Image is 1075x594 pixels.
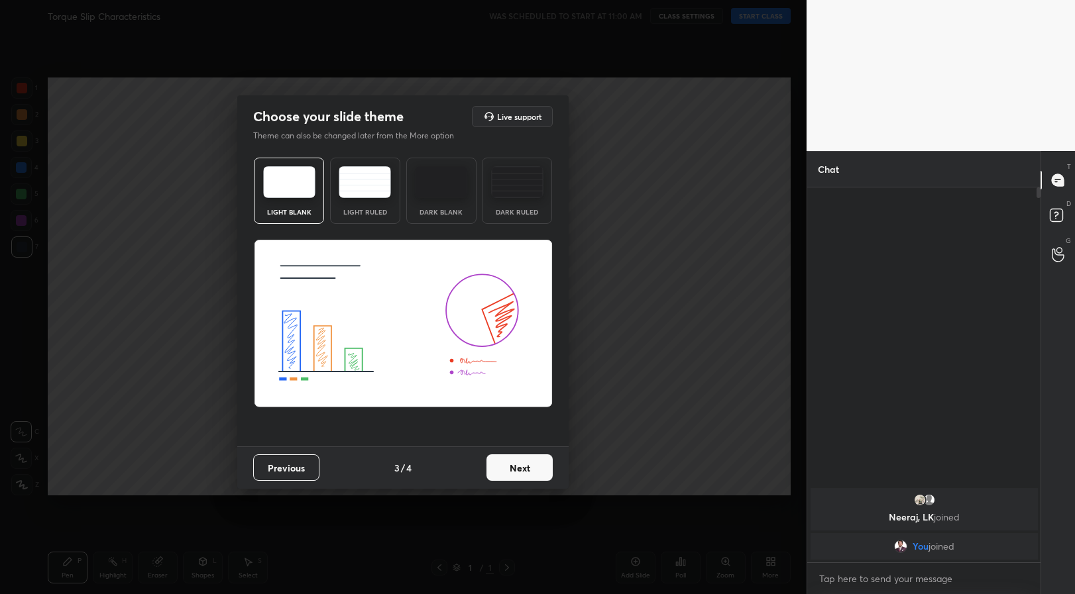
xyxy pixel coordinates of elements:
[922,493,935,507] img: default.png
[253,108,404,125] h2: Choose your slide theme
[253,454,319,481] button: Previous
[415,166,467,198] img: darkTheme.f0cc69e5.svg
[1067,162,1071,172] p: T
[339,209,392,215] div: Light Ruled
[819,512,1030,522] p: Neeraj, LK
[913,541,929,552] span: You
[394,461,400,475] h4: 3
[894,540,907,553] img: 346f0f38a6c4438db66fc738dbaec893.jpg
[491,166,543,198] img: darkRuledTheme.de295e13.svg
[263,166,315,198] img: lightTheme.e5ed3b09.svg
[254,240,553,408] img: lightThemeBanner.fbc32fad.svg
[253,130,468,142] p: Theme can also be changed later from the More option
[262,209,315,215] div: Light Blank
[406,461,412,475] h4: 4
[497,113,541,121] h5: Live support
[415,209,468,215] div: Dark Blank
[929,541,954,552] span: joined
[486,454,553,481] button: Next
[1066,199,1071,209] p: D
[490,209,543,215] div: Dark Ruled
[807,152,850,187] p: Chat
[401,461,405,475] h4: /
[913,493,926,507] img: 9081843af544456586c459531e725913.jpg
[1066,236,1071,246] p: G
[934,511,960,523] span: joined
[807,485,1041,562] div: grid
[339,166,391,198] img: lightRuledTheme.5fabf969.svg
